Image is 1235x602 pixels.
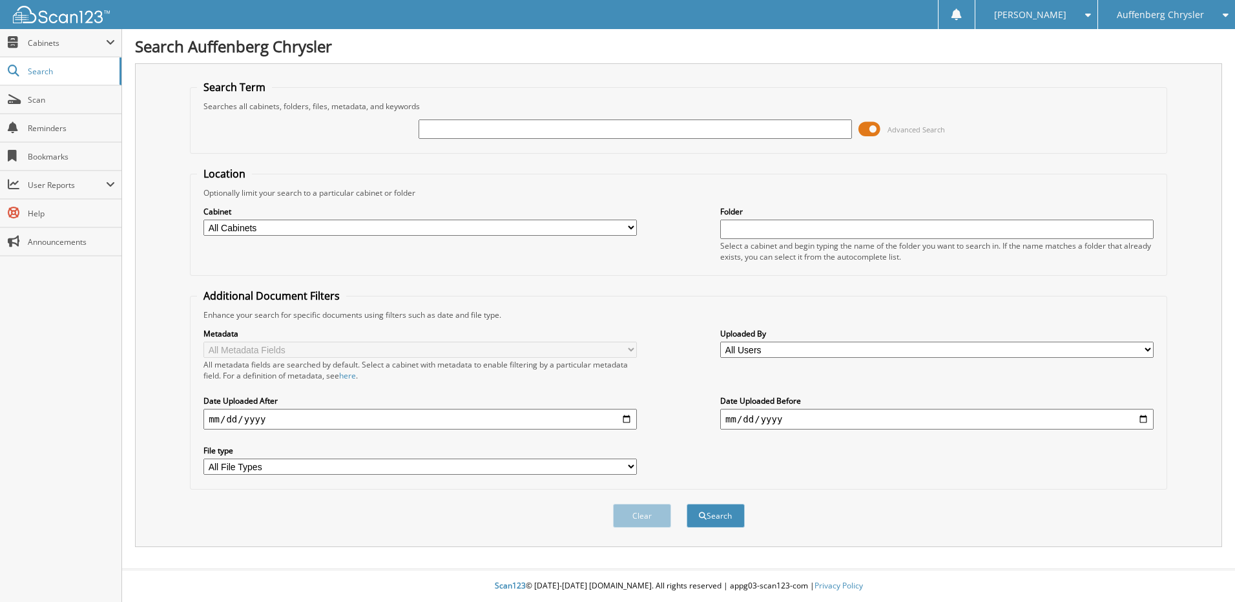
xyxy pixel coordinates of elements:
[720,240,1154,262] div: Select a cabinet and begin typing the name of the folder you want to search in. If the name match...
[495,580,526,591] span: Scan123
[28,151,115,162] span: Bookmarks
[203,445,637,456] label: File type
[122,570,1235,602] div: © [DATE]-[DATE] [DOMAIN_NAME]. All rights reserved | appg03-scan123-com |
[28,37,106,48] span: Cabinets
[28,208,115,219] span: Help
[203,328,637,339] label: Metadata
[887,125,945,134] span: Advanced Search
[197,309,1160,320] div: Enhance your search for specific documents using filters such as date and file type.
[1117,11,1204,19] span: Auffenberg Chrysler
[28,94,115,105] span: Scan
[720,395,1154,406] label: Date Uploaded Before
[28,236,115,247] span: Announcements
[203,409,637,430] input: start
[28,180,106,191] span: User Reports
[197,80,272,94] legend: Search Term
[197,187,1160,198] div: Optionally limit your search to a particular cabinet or folder
[197,289,346,303] legend: Additional Document Filters
[339,370,356,381] a: here
[720,206,1154,217] label: Folder
[613,504,671,528] button: Clear
[203,395,637,406] label: Date Uploaded After
[13,6,110,23] img: scan123-logo-white.svg
[687,504,745,528] button: Search
[197,167,252,181] legend: Location
[28,123,115,134] span: Reminders
[815,580,863,591] a: Privacy Policy
[994,11,1066,19] span: [PERSON_NAME]
[720,409,1154,430] input: end
[135,36,1222,57] h1: Search Auffenberg Chrysler
[197,101,1160,112] div: Searches all cabinets, folders, files, metadata, and keywords
[28,66,113,77] span: Search
[203,206,637,217] label: Cabinet
[720,328,1154,339] label: Uploaded By
[203,359,637,381] div: All metadata fields are searched by default. Select a cabinet with metadata to enable filtering b...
